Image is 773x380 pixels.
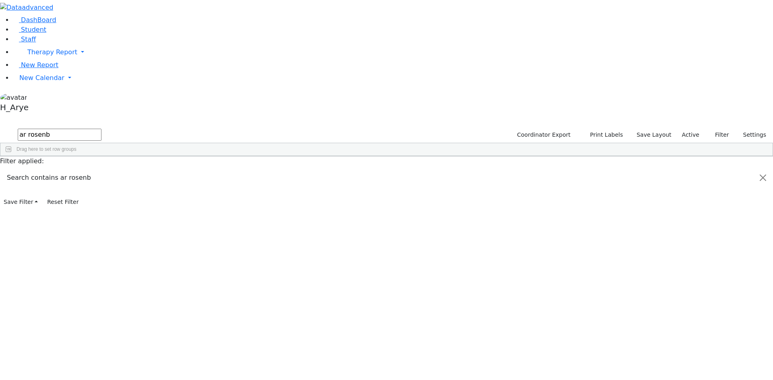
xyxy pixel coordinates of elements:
span: Staff [21,35,36,43]
button: Close [753,166,773,189]
input: Search [18,129,101,141]
a: Staff [13,35,36,43]
a: DashBoard [13,16,56,24]
span: Therapy Report [27,48,77,56]
button: Save Layout [633,129,675,141]
button: Print Labels [581,129,626,141]
span: Student [21,26,46,33]
a: Student [13,26,46,33]
button: Filter [705,129,733,141]
button: Settings [733,129,770,141]
a: New Calendar [13,70,773,86]
button: Coordinator Export [512,129,574,141]
span: DashBoard [21,16,56,24]
span: New Calendar [19,74,64,82]
button: Reset Filter [43,196,82,208]
span: Drag here to set row groups [17,146,76,152]
span: New Report [21,61,58,69]
a: New Report [13,61,58,69]
label: Active [678,129,703,141]
a: Therapy Report [13,44,773,60]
